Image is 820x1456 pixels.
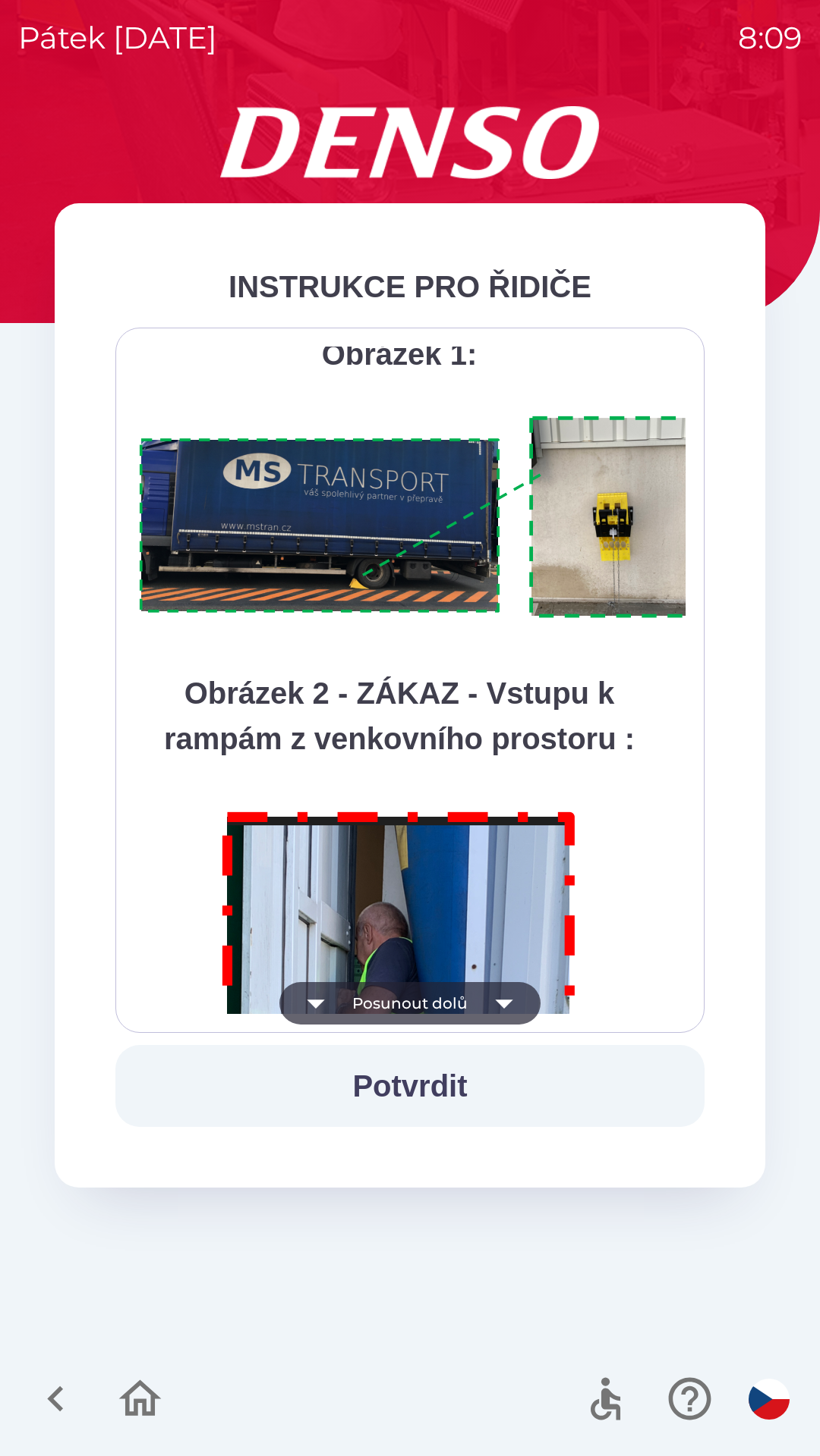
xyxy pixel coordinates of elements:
[164,676,635,755] strong: Obrázek 2 - ZÁKAZ - Vstupu k rampám z venkovního prostoru :
[322,337,478,371] strong: Obrázek 1:
[115,1045,705,1127] button: Potvrdit
[205,792,594,1349] img: M8MNayrTL6gAAAABJRU5ErkJggg==
[279,982,541,1025] button: Posunout dolů
[18,15,217,61] p: pátek [DATE]
[115,264,705,309] div: INSTRUKCE PRO ŘIDIČE
[738,15,802,61] p: 8:09
[55,106,765,179] img: Logo
[134,407,724,628] img: A1ym8hFSA0ukAAAAAElFTkSuQmCC
[749,1379,790,1420] img: cs flag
